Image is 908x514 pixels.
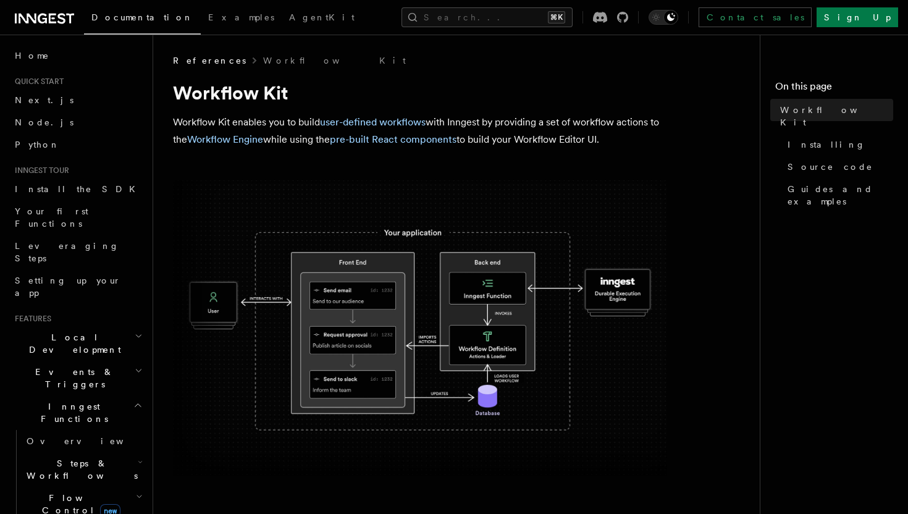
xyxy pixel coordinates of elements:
[289,12,355,22] span: AgentKit
[263,54,406,67] a: Workflow Kit
[10,133,145,156] a: Python
[84,4,201,35] a: Documentation
[22,457,138,482] span: Steps & Workflows
[208,12,274,22] span: Examples
[10,314,51,324] span: Features
[783,156,893,178] a: Source code
[10,200,145,235] a: Your first Functions
[775,79,893,99] h4: On this page
[10,269,145,304] a: Setting up your app
[775,99,893,133] a: Workflow Kit
[10,366,135,390] span: Events & Triggers
[15,206,88,229] span: Your first Functions
[788,183,893,208] span: Guides and examples
[187,133,263,145] a: Workflow Engine
[10,111,145,133] a: Node.js
[783,133,893,156] a: Installing
[10,400,133,425] span: Inngest Functions
[320,116,426,128] a: user-defined workflows
[649,10,678,25] button: Toggle dark mode
[15,241,119,263] span: Leveraging Steps
[173,114,667,148] p: Workflow Kit enables you to build with Inngest by providing a set of workflow actions to the whil...
[10,326,145,361] button: Local Development
[10,44,145,67] a: Home
[15,140,60,150] span: Python
[15,49,49,62] span: Home
[788,161,873,173] span: Source code
[173,180,667,476] img: The Workflow Kit provides a Workflow Engine to compose workflow actions on the back end and a set...
[788,138,865,151] span: Installing
[22,452,145,487] button: Steps & Workflows
[173,82,667,104] h1: Workflow Kit
[780,104,893,128] span: Workflow Kit
[10,395,145,430] button: Inngest Functions
[10,89,145,111] a: Next.js
[783,178,893,213] a: Guides and examples
[10,361,145,395] button: Events & Triggers
[15,117,74,127] span: Node.js
[15,184,143,194] span: Install the SDK
[10,77,64,86] span: Quick start
[10,178,145,200] a: Install the SDK
[817,7,898,27] a: Sign Up
[27,436,154,446] span: Overview
[15,276,121,298] span: Setting up your app
[201,4,282,33] a: Examples
[401,7,573,27] button: Search...⌘K
[22,430,145,452] a: Overview
[548,11,565,23] kbd: ⌘K
[173,54,246,67] span: References
[91,12,193,22] span: Documentation
[10,235,145,269] a: Leveraging Steps
[10,331,135,356] span: Local Development
[699,7,812,27] a: Contact sales
[330,133,456,145] a: pre-built React components
[282,4,362,33] a: AgentKit
[10,166,69,175] span: Inngest tour
[15,95,74,105] span: Next.js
